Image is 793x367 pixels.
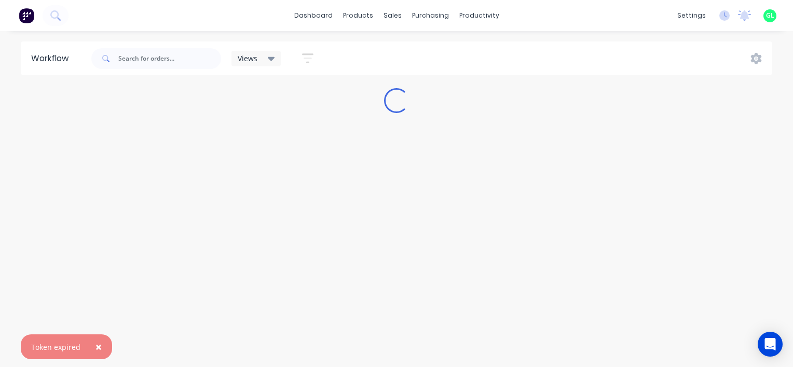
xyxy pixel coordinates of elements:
[338,8,378,23] div: products
[85,334,112,359] button: Close
[238,53,257,64] span: Views
[454,8,504,23] div: productivity
[758,332,783,357] div: Open Intercom Messenger
[289,8,338,23] a: dashboard
[118,48,221,69] input: Search for orders...
[31,52,74,65] div: Workflow
[19,8,34,23] img: Factory
[407,8,454,23] div: purchasing
[766,11,774,20] span: GL
[378,8,407,23] div: sales
[672,8,711,23] div: settings
[95,340,102,354] span: ×
[31,342,80,352] div: Token expired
